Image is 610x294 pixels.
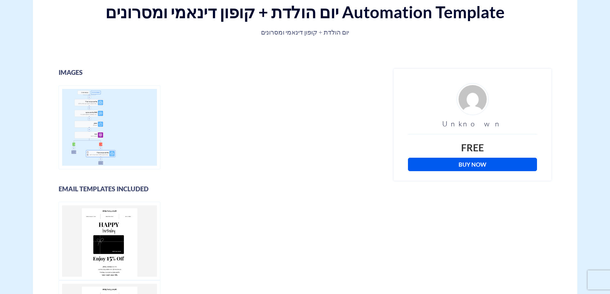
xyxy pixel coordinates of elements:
a: Buy Now [408,158,537,171]
h3: Email Templates Included [59,185,384,192]
h3: Unknown [408,120,537,128]
img: d4fe36f24926ae2e6254bfc5557d6d03 [457,83,489,115]
p: יום הולדת + קופון דינאמי ומסרונים [93,28,518,37]
div: Free [408,141,537,155]
h3: images [59,69,384,76]
h1: יום הולדת + קופון דינאמי ומסרונים Automation Template [39,3,571,21]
